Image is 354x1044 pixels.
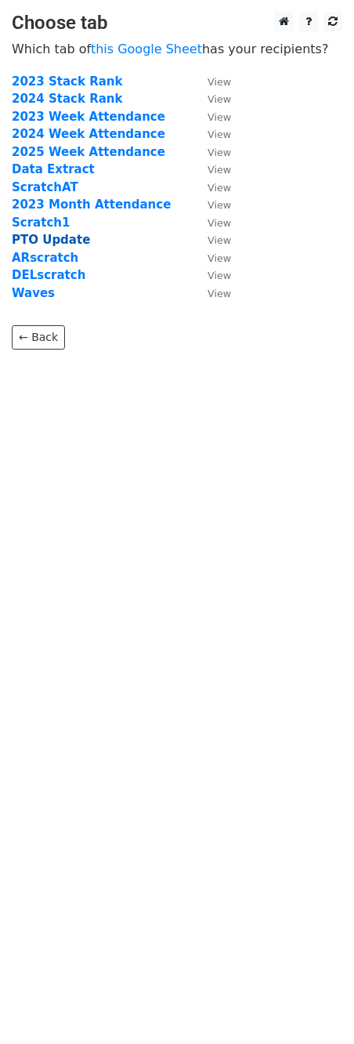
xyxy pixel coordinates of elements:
a: View [192,110,231,124]
small: View [208,147,231,158]
small: View [208,129,231,140]
a: 2023 Stack Rank [12,74,122,89]
a: 2023 Month Attendance [12,198,171,212]
a: Scratch1 [12,216,70,230]
p: Which tab of has your recipients? [12,41,342,57]
a: Data Extract [12,162,95,176]
a: 2025 Week Attendance [12,145,165,159]
small: View [208,111,231,123]
a: View [192,145,231,159]
a: Waves [12,286,55,300]
a: ScratchAT [12,180,78,194]
small: View [208,76,231,88]
a: View [192,251,231,265]
a: ← Back [12,325,65,350]
h3: Choose tab [12,12,342,34]
a: View [192,127,231,141]
small: View [208,217,231,229]
a: View [192,216,231,230]
a: 2023 Week Attendance [12,110,165,124]
a: View [192,180,231,194]
a: View [192,74,231,89]
small: View [208,234,231,246]
a: ARscratch [12,251,78,265]
a: 2024 Stack Rank [12,92,122,106]
small: View [208,252,231,264]
small: View [208,270,231,281]
small: View [208,93,231,105]
a: View [192,233,231,247]
a: View [192,92,231,106]
a: this Google Sheet [91,42,202,56]
a: DELscratch [12,268,85,282]
iframe: Chat Widget [276,969,354,1044]
a: 2024 Week Attendance [12,127,165,141]
a: View [192,198,231,212]
a: PTO Update [12,233,90,247]
small: View [208,199,231,211]
a: View [192,286,231,300]
a: View [192,268,231,282]
a: View [192,162,231,176]
small: View [208,182,231,194]
small: View [208,288,231,299]
small: View [208,164,231,176]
